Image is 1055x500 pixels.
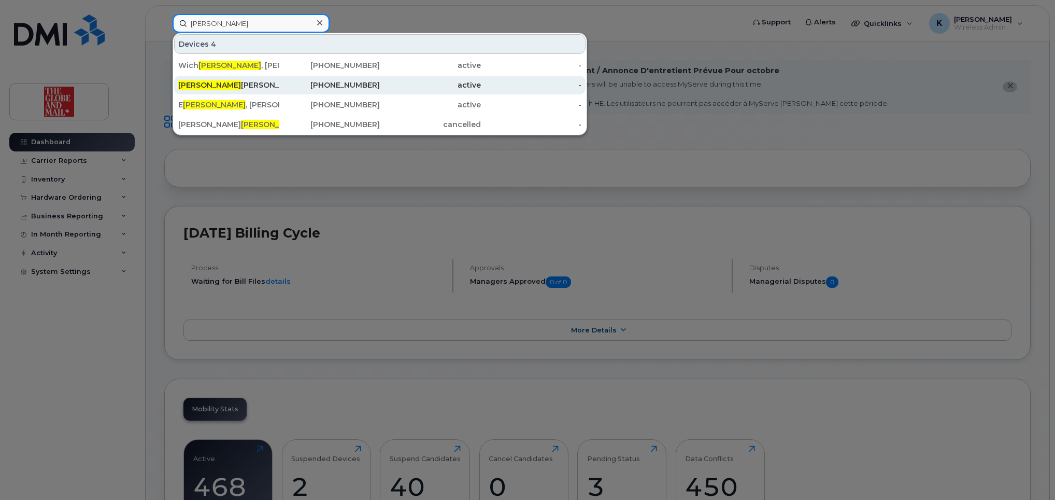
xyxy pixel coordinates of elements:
[380,60,481,71] div: active
[174,76,586,94] a: [PERSON_NAME][PERSON_NAME][PHONE_NUMBER]active-
[178,119,279,130] div: [PERSON_NAME]
[481,80,582,90] div: -
[241,120,304,129] span: [PERSON_NAME]
[481,100,582,110] div: -
[279,119,380,130] div: [PHONE_NUMBER]
[279,80,380,90] div: [PHONE_NUMBER]
[174,56,586,75] a: Wich[PERSON_NAME], [PERSON_NAME][PHONE_NUMBER]active-
[178,80,241,90] span: [PERSON_NAME]
[178,60,279,71] div: Wich , [PERSON_NAME]
[178,100,279,110] div: E , [PERSON_NAME]
[481,60,582,71] div: -
[279,100,380,110] div: [PHONE_NUMBER]
[380,119,481,130] div: cancelled
[380,100,481,110] div: active
[174,95,586,114] a: E[PERSON_NAME], [PERSON_NAME][PHONE_NUMBER]active-
[211,39,216,49] span: 4
[198,61,261,70] span: [PERSON_NAME]
[174,34,586,54] div: Devices
[380,80,481,90] div: active
[481,119,582,130] div: -
[279,60,380,71] div: [PHONE_NUMBER]
[178,80,279,90] div: [PERSON_NAME]
[183,100,246,109] span: [PERSON_NAME]
[174,115,586,134] a: [PERSON_NAME][PERSON_NAME][PHONE_NUMBER]cancelled-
